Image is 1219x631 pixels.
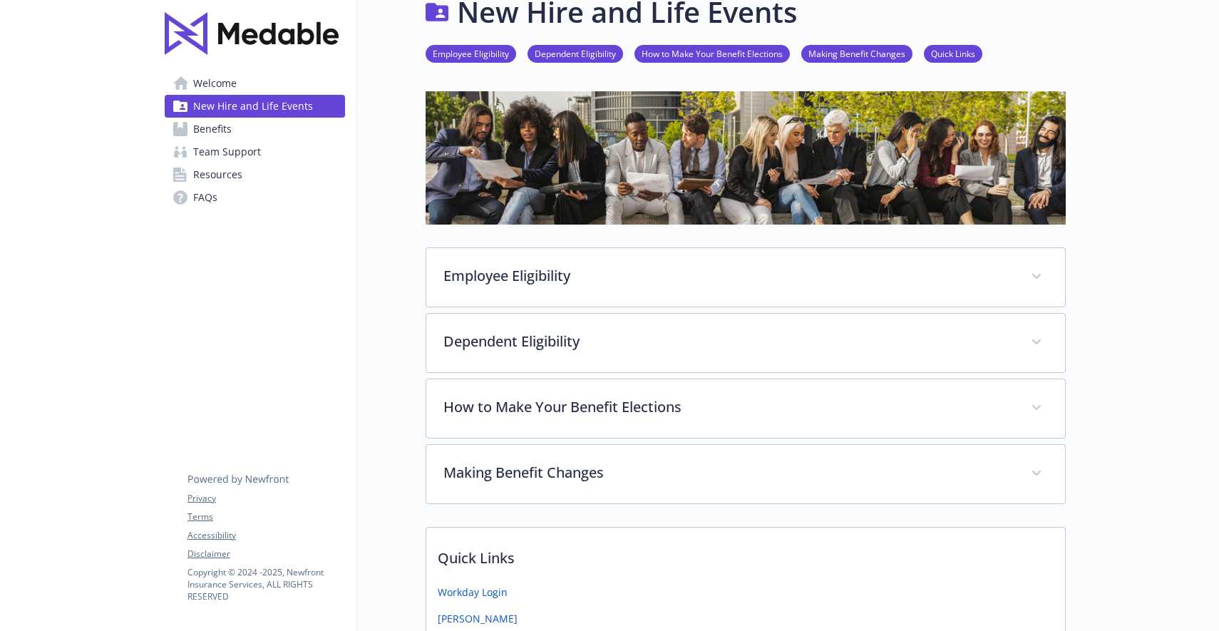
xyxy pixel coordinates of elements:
[426,314,1065,372] div: Dependent Eligibility
[187,566,344,602] p: Copyright © 2024 - 2025 , Newfront Insurance Services, ALL RIGHTS RESERVED
[426,528,1065,580] p: Quick Links
[187,548,344,560] a: Disclaimer
[443,462,1014,483] p: Making Benefit Changes
[443,331,1014,352] p: Dependent Eligibility
[187,529,344,542] a: Accessibility
[165,72,345,95] a: Welcome
[165,186,345,209] a: FAQs
[193,95,313,118] span: New Hire and Life Events
[165,163,345,186] a: Resources
[193,186,217,209] span: FAQs
[528,46,623,60] a: Dependent Eligibility
[165,118,345,140] a: Benefits
[187,511,344,523] a: Terms
[426,46,516,60] a: Employee Eligibility
[426,379,1065,438] div: How to Make Your Benefit Elections
[193,72,237,95] span: Welcome
[438,611,518,626] a: [PERSON_NAME]
[426,248,1065,307] div: Employee Eligibility
[801,46,912,60] a: Making Benefit Changes
[443,396,1014,418] p: How to Make Your Benefit Elections
[187,492,344,505] a: Privacy
[193,163,242,186] span: Resources
[193,140,261,163] span: Team Support
[443,265,1014,287] p: Employee Eligibility
[438,585,508,600] a: Workday Login
[924,46,982,60] a: Quick Links
[426,91,1066,225] img: new hire page banner
[165,140,345,163] a: Team Support
[193,118,232,140] span: Benefits
[634,46,790,60] a: How to Make Your Benefit Elections
[165,95,345,118] a: New Hire and Life Events
[426,445,1065,503] div: Making Benefit Changes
